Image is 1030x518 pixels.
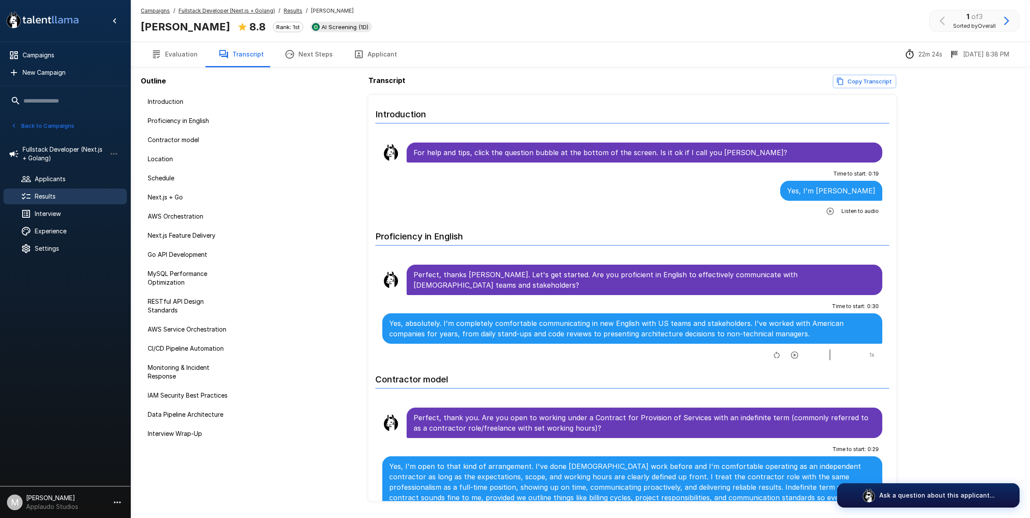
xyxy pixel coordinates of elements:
[208,42,274,66] button: Transcript
[833,169,867,178] span: Time to start :
[173,7,175,15] span: /
[343,42,407,66] button: Applicant
[904,49,942,60] div: The time between starting and completing the interview
[375,100,890,123] h6: Introduction
[312,23,320,31] img: smartrecruiters_logo.jpeg
[179,7,275,14] u: Fullstack Developer (Next.js + Golang)
[382,144,400,161] img: llama_clean.png
[375,365,890,388] h6: Contractor model
[918,50,942,59] p: 22m 24s
[953,22,996,30] span: Sorted by Overall
[414,269,876,290] p: Perfect, thanks [PERSON_NAME]. Let's get started. Are you proficient in English to effectively co...
[837,483,1020,508] button: Ask a question about this applicant...
[868,445,879,454] span: 0 : 29
[306,7,308,15] span: /
[832,445,866,454] span: Time to start :
[311,7,354,15] span: [PERSON_NAME]
[284,7,302,14] u: Results
[368,76,405,85] b: Transcript
[869,351,874,359] span: 1 x
[414,412,876,433] p: Perfect, thank you. Are you open to working under a Contract for Provision of Services with an in...
[375,222,890,246] h6: Proficiency in English
[868,169,879,178] span: 0 : 19
[787,186,875,196] p: Yes, I'm [PERSON_NAME]
[967,12,969,21] b: 1
[832,302,865,311] span: Time to start :
[318,23,372,30] span: AI Screening (1D)
[867,302,879,311] span: 0 : 30
[841,207,879,216] span: Listen to audio
[141,42,208,66] button: Evaluation
[389,461,876,513] p: Yes, I'm open to that kind of arrangement. I've done [DEMOGRAPHIC_DATA] work before and I'm comfo...
[310,22,372,32] div: View profile in SmartRecruiters
[833,75,896,88] button: Copy transcript
[273,23,303,30] span: Rank: 1st
[949,49,1009,60] div: The date and time when the interview was completed
[389,318,876,339] p: Yes, absolutely. I'm completely comfortable communicating in new English with US teams and stakeh...
[278,7,280,15] span: /
[971,12,983,21] span: of 3
[879,491,995,500] p: Ask a question about this applicant...
[382,271,400,289] img: llama_clean.png
[141,20,230,33] b: [PERSON_NAME]
[249,20,266,33] b: 8.8
[382,414,400,432] img: llama_clean.png
[274,42,343,66] button: Next Steps
[141,7,170,14] u: Campaigns
[963,50,1009,59] p: [DATE] 8:38 PM
[414,147,876,158] p: For help and tips, click the question bubble at the bottom of the screen. Is it ok if I call you ...
[865,348,879,362] button: 1x
[862,488,876,502] img: logo_glasses@2x.png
